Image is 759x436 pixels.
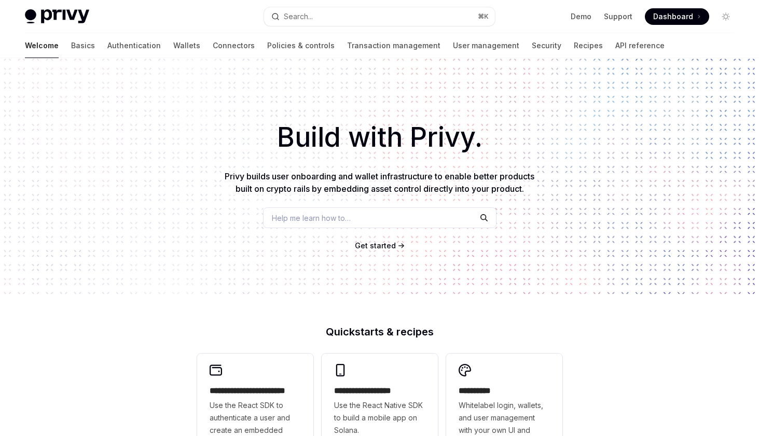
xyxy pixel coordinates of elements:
[604,11,632,22] a: Support
[71,33,95,58] a: Basics
[574,33,603,58] a: Recipes
[25,33,59,58] a: Welcome
[532,33,561,58] a: Security
[571,11,591,22] a: Demo
[653,11,693,22] span: Dashboard
[267,33,335,58] a: Policies & controls
[213,33,255,58] a: Connectors
[355,241,396,251] a: Get started
[347,33,440,58] a: Transaction management
[25,9,89,24] img: light logo
[107,33,161,58] a: Authentication
[197,327,562,337] h2: Quickstarts & recipes
[264,7,495,26] button: Search...⌘K
[645,8,709,25] a: Dashboard
[478,12,489,21] span: ⌘ K
[284,10,313,23] div: Search...
[355,241,396,250] span: Get started
[717,8,734,25] button: Toggle dark mode
[225,171,534,194] span: Privy builds user onboarding and wallet infrastructure to enable better products built on crypto ...
[453,33,519,58] a: User management
[173,33,200,58] a: Wallets
[615,33,665,58] a: API reference
[17,117,742,158] h1: Build with Privy.
[272,213,351,223] span: Help me learn how to…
